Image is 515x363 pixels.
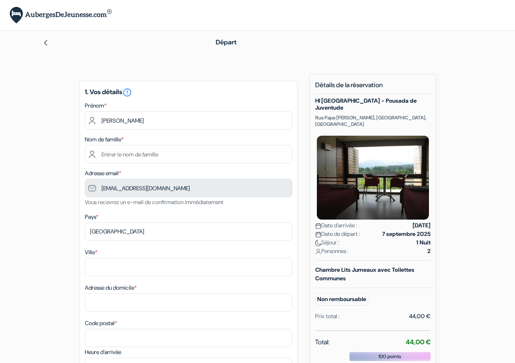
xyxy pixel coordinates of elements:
img: AubergesDeJeunesse.com [10,7,112,24]
div: 44,00 € [409,312,431,321]
span: Personnes : [315,247,349,255]
label: Adresse du domicile [85,284,137,292]
img: user_icon.svg [315,249,321,255]
div: Prix total : [315,312,340,321]
input: Entrez votre prénom [85,111,292,130]
h5: Détails de la réservation [315,81,431,94]
small: Vous recevrez un e-mail de confirmation immédiatement [85,198,223,206]
label: Prénom [85,101,106,110]
span: Séjour : [315,238,339,247]
span: Total: [315,337,329,347]
b: Chambre Lits Jumeaux avec Toilettes Communes [315,266,414,282]
h5: 1. Vos détails [85,88,292,97]
span: Départ [216,38,237,46]
input: Entrer le nom de famille [85,145,292,163]
label: Pays [85,213,98,221]
label: Nom de famille [85,135,124,144]
span: Date de départ : [315,230,360,238]
input: Entrer adresse e-mail [85,179,292,197]
strong: 44,00 € [406,338,431,346]
i: error_outline [122,88,132,97]
label: Code postal [85,319,117,328]
img: calendar.svg [315,223,321,229]
img: left_arrow.svg [42,40,49,46]
label: Adresse email [85,169,121,178]
strong: [DATE] [413,221,431,230]
strong: 1 Nuit [416,238,431,247]
strong: 7 septembre 2025 [382,230,431,238]
h5: HI [GEOGRAPHIC_DATA] - Pousada de Juventude [315,97,431,111]
img: moon.svg [315,240,321,246]
a: error_outline [122,88,132,96]
span: 100 points [378,353,401,360]
img: calendar.svg [315,231,321,238]
small: Non remboursable [315,293,368,306]
label: Ville [85,248,97,257]
label: Heure d'arrivée [85,348,121,356]
span: Date d'arrivée : [315,221,357,230]
p: Rua Papa [PERSON_NAME], [GEOGRAPHIC_DATA], [GEOGRAPHIC_DATA] [315,114,431,128]
strong: 2 [427,247,431,255]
